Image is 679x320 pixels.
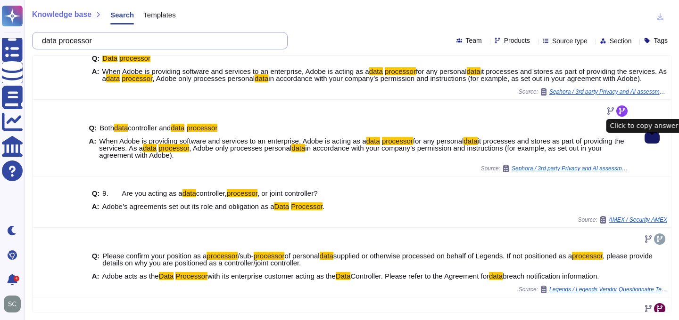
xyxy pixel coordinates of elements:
span: Section [610,38,632,44]
mark: data [106,74,120,82]
span: , or joint controller? [257,189,318,197]
span: for any personal [416,67,467,75]
span: Knowledge base [32,11,91,18]
div: 4 [14,276,19,281]
span: , Adobe only processes personal [189,144,291,152]
mark: processor [227,189,257,197]
span: Team [466,37,482,44]
span: controller and [128,124,171,132]
mark: Data [102,54,117,62]
mark: data [464,137,477,145]
mark: processor [207,252,238,260]
span: 9. Are you acting as a [102,189,182,197]
mark: data [143,144,157,152]
mark: Processor [291,202,323,210]
mark: processor [119,54,150,62]
b: Q: [92,190,100,197]
span: in accordance with your company’s permission and instructions (for example, as set out in your ag... [99,144,602,159]
span: Source: [519,88,667,96]
span: When Adobe is providing software and services to an enterprise, Adobe is acting as a [102,67,369,75]
mark: processor [385,67,416,75]
mark: data [489,272,503,280]
mark: data [369,67,383,75]
span: /sub- [238,252,253,260]
b: A: [92,203,99,210]
span: of personal [284,252,319,260]
span: Search [110,11,134,18]
span: Templates [143,11,175,18]
mark: processor [122,74,152,82]
span: it processes and stores as part of providing the services. As a [99,137,624,152]
mark: Processor [175,272,207,280]
b: Q: [92,252,100,266]
mark: data [291,144,305,152]
span: Both [99,124,114,132]
b: A: [92,68,99,82]
mark: processor [187,124,218,132]
mark: Data [274,202,289,210]
mark: processor [382,137,413,145]
mark: data [171,124,184,132]
button: user [2,294,27,314]
b: Q: [92,55,100,62]
span: Source type [552,38,588,44]
span: Source: [481,165,629,172]
span: Legends / Legends Vendor Questionnaire Template 1 (1) [549,287,667,292]
span: Sephora / 3rd party Privacy and AI assessment [DATE] Version Sephora CT [549,89,667,95]
mark: processor [158,144,189,152]
span: When Adobe is providing software and services to an enterprise, Adobe is acting as a [99,137,366,145]
mark: Data [159,272,174,280]
span: Adobe acts as the [102,272,159,280]
b: A: [89,137,97,159]
span: controller, [196,189,227,197]
mark: data [114,124,128,132]
mark: processor [254,252,285,260]
span: supplied or otherwise processed on behalf of Legends. If not positioned as a [333,252,572,260]
mark: processor [572,252,603,260]
span: breach notification information. [503,272,599,280]
span: Sephora / 3rd party Privacy and AI assessment [DATE] Version Sephora CT [512,166,629,171]
span: in accordance with your company’s permission and instructions (for example, as set out in your ag... [268,74,642,82]
mark: data [320,252,333,260]
span: with its enterprise customer acting as the [207,272,336,280]
span: . [323,202,324,210]
span: Source: [519,286,667,293]
b: A: [92,272,99,280]
mark: data [255,74,268,82]
mark: data [366,137,380,145]
mark: data [467,67,480,75]
span: for any personal [413,137,464,145]
mark: data [182,189,196,197]
span: Controller. Please refer to the Agreement for [350,272,489,280]
b: Q: [89,124,97,131]
span: Adobe’s agreements set out its role and obligation as a [102,202,274,210]
span: Source: [578,216,667,224]
span: , please provide details on why you are positioned as a controller/joint controller. [102,252,653,267]
span: Please confirm your position as a [102,252,207,260]
img: user [4,296,21,312]
span: Tags [654,37,668,44]
span: Products [504,37,530,44]
mark: Data [336,272,351,280]
span: AMEX / Security AMEX [609,217,667,223]
span: , Adobe only processes personal [152,74,255,82]
input: Search a question or template... [37,32,278,49]
span: it processes and stores as part of providing the services. As a [102,67,667,82]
